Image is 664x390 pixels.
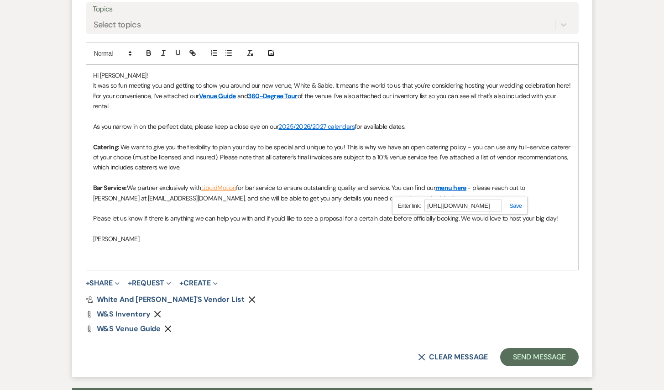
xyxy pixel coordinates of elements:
div: Select topics [94,18,141,31]
span: [PERSON_NAME] [93,235,140,243]
a: W&S Inventory [97,311,151,318]
span: Hi [PERSON_NAME]! [93,71,148,79]
button: Share [86,279,120,287]
span: We partner exclusively with [127,184,201,192]
strong: Bar Service: [93,184,127,192]
span: and [237,92,248,100]
a: LiquidMotion [201,184,236,192]
strong: Catering: [93,143,120,151]
span: W&S Inventory [97,309,151,319]
button: Request [128,279,171,287]
span: + [179,279,183,287]
button: Send Message [500,348,578,366]
span: of the venue. I've also attached our inventory list so you can see all that's also included with ... [93,92,558,110]
span: It was so fun meeting you and getting to show you around our new venue, White & Sable. It means t... [93,81,572,100]
button: Clear message [418,353,487,361]
span: + [128,279,132,287]
span: Please let us know if there is anything we can help you with and if you'd like to see a proposal ... [93,214,558,222]
span: - please reach out to [PERSON_NAME] at [EMAIL_ADDRESS][DOMAIN_NAME], and she will be able to get ... [93,184,527,202]
a: 360-Degree Tour [248,92,298,100]
p: As you narrow in on the perfect date, please keep a close eye on our for available dates. [93,121,571,132]
span: White and [PERSON_NAME]'s Vendor List [97,295,245,304]
a: W&S Venue Guide [97,325,161,332]
input: https://quilljs.com [424,200,502,211]
span: W&S Venue Guide [97,324,161,333]
a: menu here [435,184,466,192]
a: Venue Guide [199,92,236,100]
label: Topics [93,3,572,16]
span: We want to give you the flexibility to plan your day to be special and unique to you! This is why... [93,143,572,172]
button: Create [179,279,217,287]
a: White and [PERSON_NAME]'s Vendor List [86,296,245,303]
span: + [86,279,90,287]
a: 2025/2026/2027 calendars [278,122,355,131]
span: for bar service to ensure outstanding quality and service. You can find our [236,184,435,192]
